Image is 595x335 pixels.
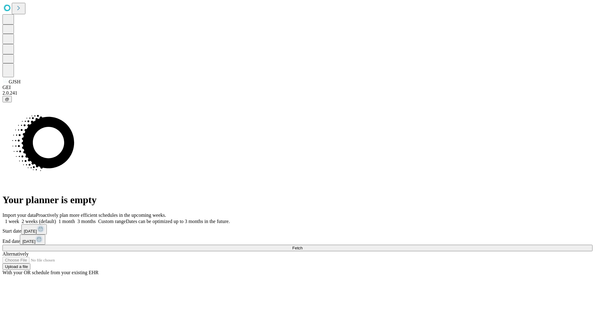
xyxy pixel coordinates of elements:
span: With your OR schedule from your existing EHR [2,270,99,275]
span: Alternatively [2,251,29,257]
div: Start date [2,224,593,234]
div: 2.0.241 [2,90,593,96]
span: Import your data [2,212,36,218]
h1: Your planner is empty [2,194,593,206]
button: @ [2,96,12,102]
span: [DATE] [22,239,35,244]
button: [DATE] [20,234,45,245]
span: Custom range [98,219,126,224]
button: Upload a file [2,263,30,270]
div: End date [2,234,593,245]
button: Fetch [2,245,593,251]
span: Fetch [292,246,302,250]
button: [DATE] [21,224,47,234]
span: Dates can be optimized up to 3 months in the future. [126,219,230,224]
div: GEI [2,85,593,90]
span: 1 month [59,219,75,224]
span: [DATE] [24,229,37,234]
span: 1 week [5,219,19,224]
span: 3 months [77,219,96,224]
span: @ [5,97,9,101]
span: Proactively plan more efficient schedules in the upcoming weeks. [36,212,166,218]
span: 2 weeks (default) [22,219,56,224]
span: GJSH [9,79,20,84]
